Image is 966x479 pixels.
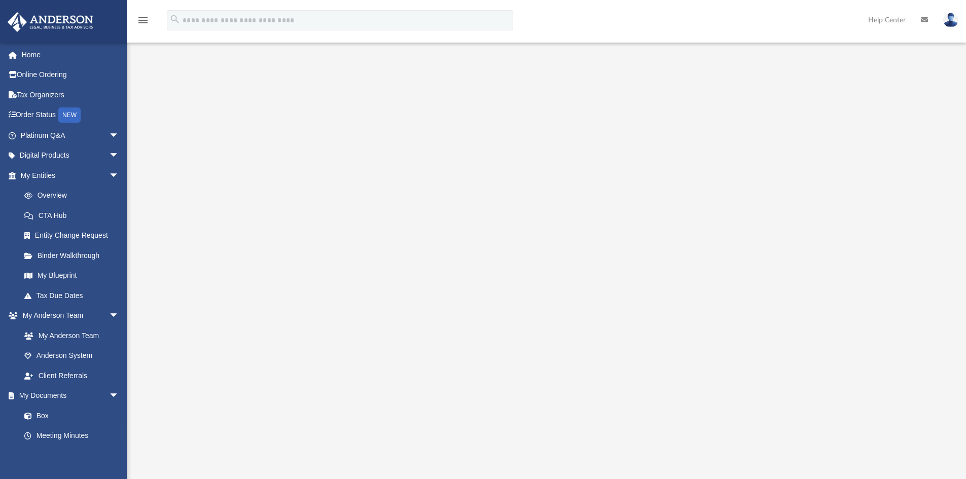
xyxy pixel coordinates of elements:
[7,165,134,186] a: My Entitiesarrow_drop_down
[137,14,149,26] i: menu
[14,406,124,426] a: Box
[169,14,181,25] i: search
[14,426,129,446] a: Meeting Minutes
[109,165,129,186] span: arrow_drop_down
[5,12,96,32] img: Anderson Advisors Platinum Portal
[7,85,134,105] a: Tax Organizers
[7,65,134,85] a: Online Ordering
[943,13,958,27] img: User Pic
[14,186,134,206] a: Overview
[109,125,129,146] span: arrow_drop_down
[137,19,149,26] a: menu
[7,306,129,326] a: My Anderson Teamarrow_drop_down
[14,365,129,386] a: Client Referrals
[7,125,134,145] a: Platinum Q&Aarrow_drop_down
[109,386,129,407] span: arrow_drop_down
[14,285,134,306] a: Tax Due Dates
[7,145,134,166] a: Digital Productsarrow_drop_down
[58,107,81,123] div: NEW
[7,45,134,65] a: Home
[14,325,124,346] a: My Anderson Team
[14,346,129,366] a: Anderson System
[14,245,134,266] a: Binder Walkthrough
[7,386,129,406] a: My Documentsarrow_drop_down
[109,145,129,166] span: arrow_drop_down
[14,205,134,226] a: CTA Hub
[14,226,134,246] a: Entity Change Request
[109,306,129,326] span: arrow_drop_down
[14,266,129,286] a: My Blueprint
[7,105,134,126] a: Order StatusNEW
